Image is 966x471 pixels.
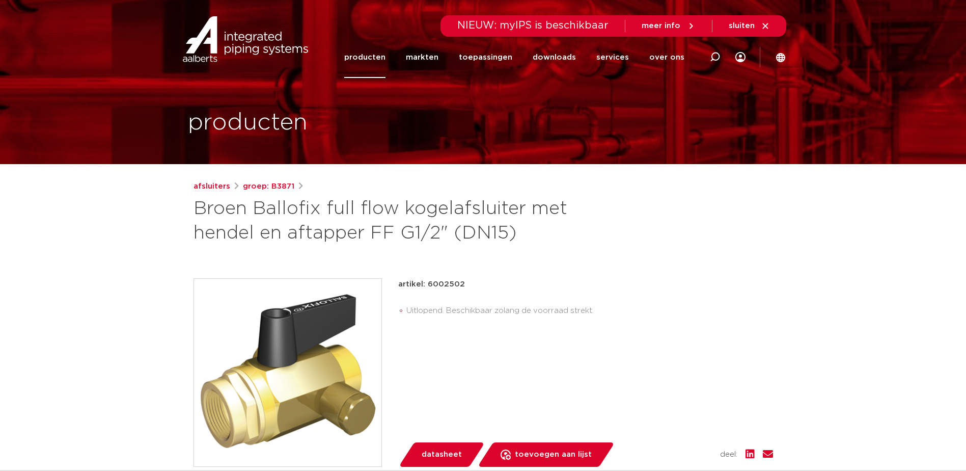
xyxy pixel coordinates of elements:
a: producten [344,37,385,78]
h1: Broen Ballofix full flow kogelafsluiter met hendel en aftapper FF G1/2" (DN15) [194,197,576,246]
span: deel: [720,449,737,461]
span: toevoegen aan lijst [515,447,592,463]
a: over ons [649,37,684,78]
a: downloads [533,37,576,78]
p: artikel: 6002502 [398,278,465,291]
nav: Menu [344,37,684,78]
span: sluiten [729,22,755,30]
a: services [596,37,629,78]
h1: producten [188,107,308,139]
span: datasheet [422,447,462,463]
span: meer info [642,22,680,30]
a: meer info [642,21,696,31]
a: markten [406,37,438,78]
a: afsluiters [194,180,230,193]
div: my IPS [735,37,746,78]
a: groep: B3871 [243,180,294,193]
a: toepassingen [459,37,512,78]
span: NIEUW: myIPS is beschikbaar [457,20,609,31]
img: Product Image for Broen Ballofix full flow kogelafsluiter met hendel en aftapper FF G1/2" (DN15) [194,279,381,466]
li: Uitlopend. Beschikbaar zolang de voorraad strekt. [406,303,773,319]
a: datasheet [398,442,485,467]
a: sluiten [729,21,770,31]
